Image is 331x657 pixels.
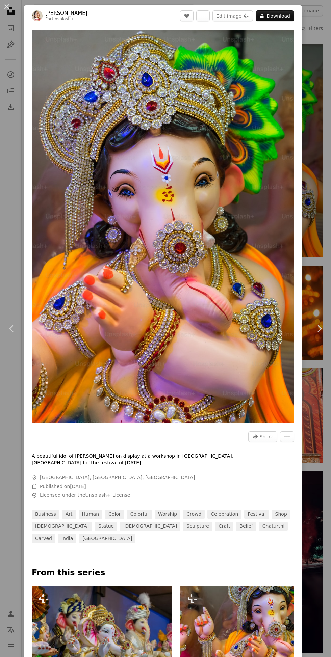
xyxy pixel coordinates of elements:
[272,510,290,519] a: shop
[207,510,241,519] a: celebration
[58,534,76,543] a: india
[45,17,87,22] div: For
[79,510,103,519] a: human
[196,10,210,21] button: Add to Collection
[127,510,152,519] a: colorful
[256,10,294,21] button: Download
[52,17,74,21] a: Unsplash+
[45,10,87,17] a: [PERSON_NAME]
[32,10,43,21] img: Go to Sonika Agarwal's profile
[62,510,76,519] a: art
[32,568,294,578] p: From this series
[32,30,294,423] img: A statue of a woman with a colorful headdress
[32,534,55,543] a: carved
[236,522,256,531] a: belief
[183,522,212,531] a: sculpture
[32,453,234,466] p: A beautiful idol of [PERSON_NAME] on display at a workshop in [GEOGRAPHIC_DATA], [GEOGRAPHIC_DATA...
[32,30,294,423] button: Zoom in on this image
[183,510,205,519] a: crowd
[95,522,117,531] a: statue
[248,431,277,442] button: Share this image
[70,484,86,489] time: August 7, 2024 at 1:11:56 PM GMT+5:30
[120,522,180,531] a: [DEMOGRAPHIC_DATA]
[40,474,195,481] span: [GEOGRAPHIC_DATA], [GEOGRAPHIC_DATA], [GEOGRAPHIC_DATA]
[32,522,92,531] a: [DEMOGRAPHIC_DATA]
[105,510,124,519] a: color
[259,522,288,531] a: chaturthi
[215,522,233,531] a: craft
[260,432,273,442] span: Share
[40,492,130,499] span: Licensed under the
[32,630,172,636] a: A group of people that are sitting in front of elephants
[85,492,130,498] a: Unsplash+ License
[244,510,269,519] a: festival
[180,10,194,21] button: Like
[180,630,321,636] a: A close up of a statue of an elephant
[79,534,135,543] a: [GEOGRAPHIC_DATA]
[40,484,86,489] span: Published on
[155,510,180,519] a: worship
[280,431,294,442] button: More Actions
[32,510,59,519] a: business
[212,10,253,21] button: Edit image
[307,296,331,361] a: Next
